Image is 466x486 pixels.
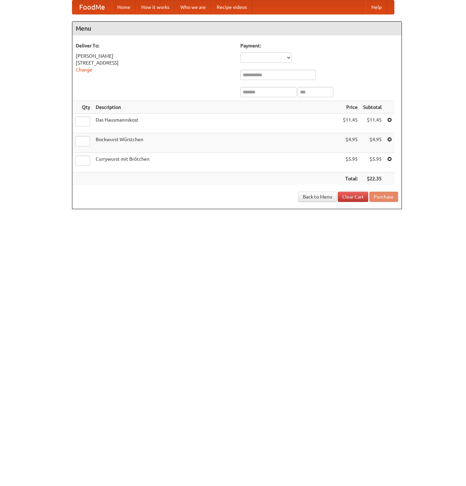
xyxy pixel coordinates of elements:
[298,192,337,202] a: Back to Menu
[340,101,360,114] th: Price
[175,0,211,14] a: Who we are
[76,59,234,66] div: [STREET_ADDRESS]
[360,172,384,185] th: $22.35
[72,0,112,14] a: FoodMe
[72,22,402,35] h4: Menu
[366,0,387,14] a: Help
[340,153,360,172] td: $5.95
[360,114,384,133] td: $11.45
[340,133,360,153] td: $4.95
[360,101,384,114] th: Subtotal
[93,114,340,133] td: Das Hausmannskost
[76,67,92,72] a: Change
[93,133,340,153] td: Bockwurst Würstchen
[338,192,368,202] a: Clear Cart
[76,53,234,59] div: [PERSON_NAME]
[93,101,340,114] th: Description
[240,42,398,49] h5: Payment:
[76,42,234,49] h5: Deliver To:
[93,153,340,172] td: Currywurst mit Brötchen
[360,153,384,172] td: $5.95
[369,192,398,202] button: Purchase
[340,114,360,133] td: $11.45
[360,133,384,153] td: $4.95
[136,0,175,14] a: How it works
[211,0,252,14] a: Recipe videos
[112,0,136,14] a: Home
[72,101,93,114] th: Qty
[340,172,360,185] th: Total:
